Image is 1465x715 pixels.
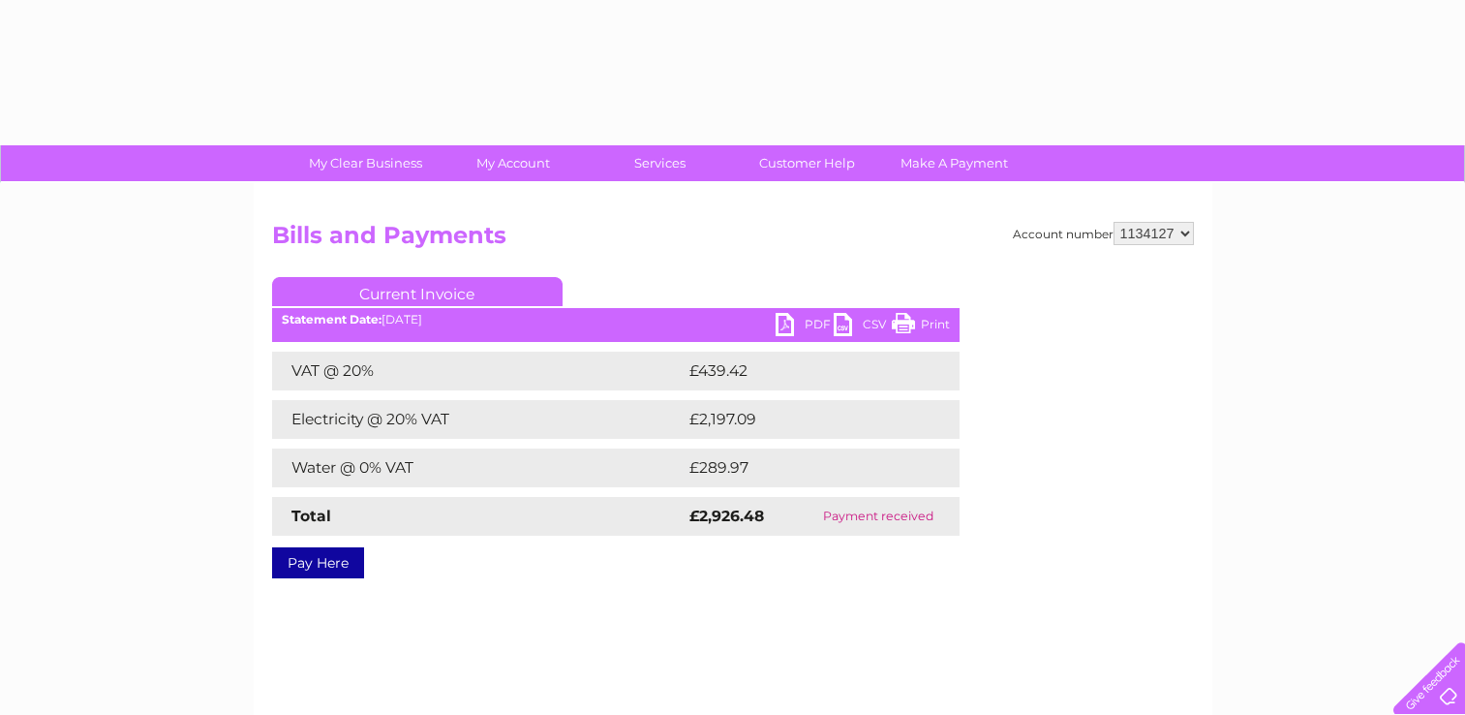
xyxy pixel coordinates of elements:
a: Customer Help [727,145,887,181]
a: My Account [433,145,593,181]
a: Make A Payment [874,145,1034,181]
div: [DATE] [272,313,960,326]
h2: Bills and Payments [272,222,1194,259]
a: Print [892,313,950,341]
td: VAT @ 20% [272,352,685,390]
strong: Total [291,507,331,525]
td: £289.97 [685,449,926,487]
td: Payment received [798,497,960,536]
strong: £2,926.48 [689,507,764,525]
a: My Clear Business [286,145,445,181]
a: Services [580,145,740,181]
a: PDF [776,313,834,341]
td: Electricity @ 20% VAT [272,400,685,439]
div: Account number [1013,222,1194,245]
td: Water @ 0% VAT [272,449,685,487]
a: Current Invoice [272,277,563,306]
a: CSV [834,313,892,341]
b: Statement Date: [282,312,382,326]
a: Pay Here [272,547,364,578]
td: £439.42 [685,352,926,390]
td: £2,197.09 [685,400,929,439]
